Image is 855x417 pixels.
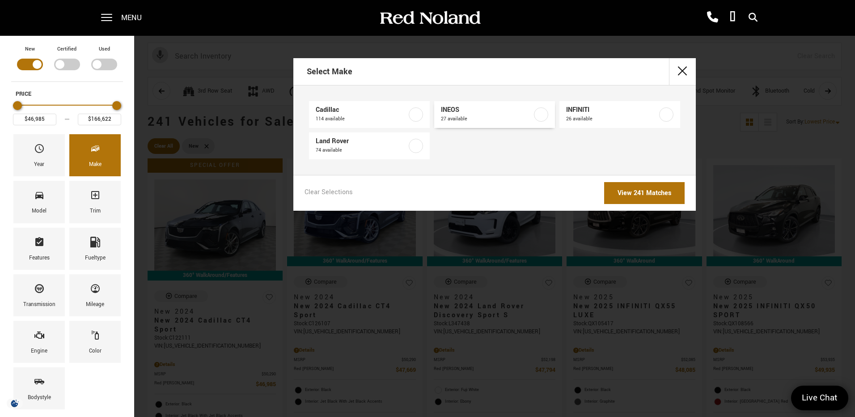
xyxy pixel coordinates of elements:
[434,101,555,128] a: INEOS27 available
[797,392,842,404] span: Live Chat
[13,134,65,176] div: YearYear
[566,106,657,115] span: INFINITI
[90,328,101,346] span: Color
[69,274,121,316] div: MileageMileage
[13,101,22,110] div: Minimum Price
[85,253,106,263] div: Fueltype
[89,346,102,356] div: Color
[441,106,532,115] span: INEOS
[13,98,121,125] div: Price
[32,206,47,216] div: Model
[791,386,848,410] a: Live Chat
[34,187,45,206] span: Model
[69,321,121,363] div: ColorColor
[90,141,101,160] span: Make
[112,101,121,110] div: Maximum Price
[566,115,657,123] span: 26 available
[34,374,45,393] span: Bodystyle
[316,137,407,146] span: Land Rover
[90,206,101,216] div: Trim
[13,367,65,409] div: BodystyleBodystyle
[13,114,56,125] input: Minimum
[13,181,65,223] div: ModelModel
[4,399,25,408] section: Click to Open Cookie Consent Modal
[11,45,123,81] div: Filter by Vehicle Type
[99,45,110,54] label: Used
[13,321,65,363] div: EngineEngine
[316,115,407,123] span: 114 available
[378,10,481,26] img: Red Noland Auto Group
[78,114,121,125] input: Maximum
[90,281,101,300] span: Mileage
[89,160,102,170] div: Make
[69,228,121,270] div: FueltypeFueltype
[69,181,121,223] div: TrimTrim
[305,188,353,199] a: Clear Selections
[28,393,51,403] div: Bodystyle
[34,328,45,346] span: Engine
[316,106,407,115] span: Cadillac
[441,115,532,123] span: 27 available
[23,300,55,310] div: Transmission
[13,274,65,316] div: TransmissionTransmission
[34,234,45,253] span: Features
[307,59,352,84] h2: Select Make
[90,234,101,253] span: Fueltype
[309,132,430,159] a: Land Rover74 available
[316,146,407,155] span: 74 available
[34,160,44,170] div: Year
[604,182,685,204] a: View 241 Matches
[25,45,35,54] label: New
[16,90,119,98] h5: Price
[57,45,76,54] label: Certified
[669,58,696,85] button: close
[13,228,65,270] div: FeaturesFeatures
[559,101,680,128] a: INFINITI26 available
[34,281,45,300] span: Transmission
[69,134,121,176] div: MakeMake
[29,253,50,263] div: Features
[86,300,104,310] div: Mileage
[31,346,47,356] div: Engine
[90,187,101,206] span: Trim
[4,399,25,408] img: Opt-Out Icon
[34,141,45,160] span: Year
[309,101,430,128] a: Cadillac114 available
